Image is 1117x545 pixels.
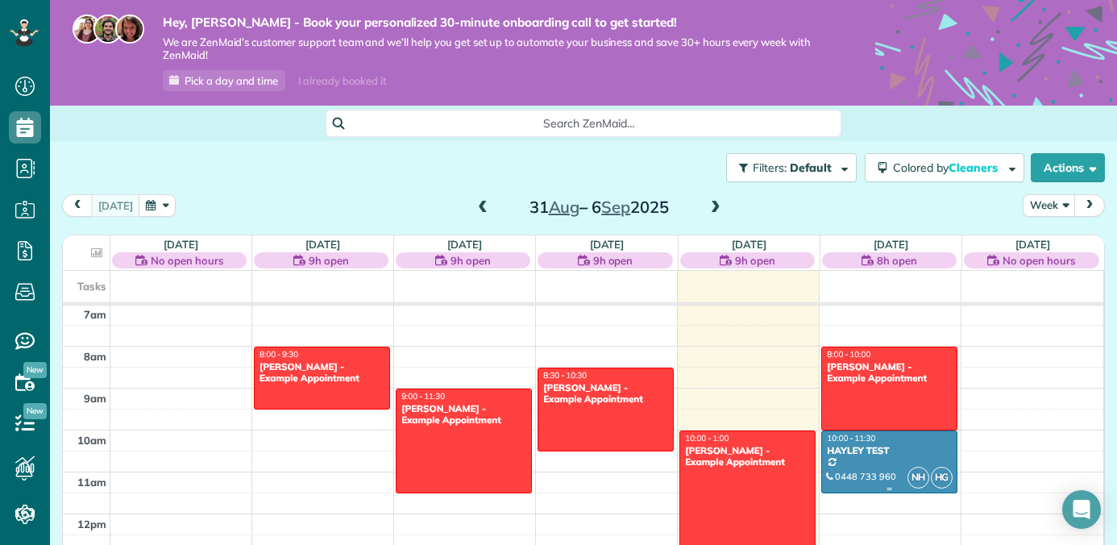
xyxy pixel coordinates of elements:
[907,467,929,489] span: NH
[77,518,106,530] span: 12pm
[601,197,630,217] span: Sep
[151,252,223,268] span: No open hours
[93,15,122,44] img: jorge-587dff0eeaa6aab1f244e6dc62b8924c3b6ad411094392a53c71c6c4a576187d.jpg
[289,71,396,91] div: I already booked it
[874,238,908,251] a: [DATE]
[735,252,775,268] span: 9h open
[84,308,106,321] span: 7am
[593,252,633,268] span: 9h open
[115,15,144,44] img: michelle-19f622bdf1676172e81f8f8fba1fb50e276960ebfe0243fe18214015130c80e4.jpg
[77,476,106,489] span: 11am
[893,160,1003,175] span: Colored by
[309,252,349,268] span: 9h open
[1062,490,1101,529] div: Open Intercom Messenger
[23,362,47,378] span: New
[542,382,669,406] div: [PERSON_NAME] - Example Appointment
[163,35,827,63] span: We are ZenMaid’s customer support team and we’ll help you get set up to automate your business an...
[91,194,140,216] button: [DATE]
[1023,194,1076,216] button: Week
[259,361,385,385] div: [PERSON_NAME] - Example Appointment
[753,160,787,175] span: Filters:
[826,361,953,385] div: [PERSON_NAME] - Example Appointment
[732,238,766,251] a: [DATE]
[826,445,953,456] div: HAYLEY TEST
[401,403,527,426] div: [PERSON_NAME] - Example Appointment
[685,433,729,443] span: 10:00 - 1:00
[718,153,857,182] a: Filters: Default
[498,198,700,216] h2: 31 – 6 2025
[447,238,482,251] a: [DATE]
[827,433,875,443] span: 10:00 - 11:30
[684,445,811,468] div: [PERSON_NAME] - Example Appointment
[590,238,625,251] a: [DATE]
[62,194,93,216] button: prev
[949,160,1000,175] span: Cleaners
[877,252,917,268] span: 8h open
[451,252,491,268] span: 9h open
[543,370,587,381] span: 8:30 - 10:30
[84,350,106,363] span: 8am
[84,392,106,405] span: 9am
[305,238,340,251] a: [DATE]
[790,160,833,175] span: Default
[1003,252,1075,268] span: No open hours
[726,153,857,182] button: Filters: Default
[1074,194,1105,216] button: next
[77,280,106,293] span: Tasks
[163,70,285,91] a: Pick a day and time
[73,15,102,44] img: maria-72a9807cf96188c08ef61303f053569d2e2a8a1cde33d635c8a3ac13582a053d.jpg
[827,349,870,360] span: 8:00 - 10:00
[401,391,445,401] span: 9:00 - 11:30
[931,467,953,489] span: HG
[185,74,278,87] span: Pick a day and time
[1031,153,1105,182] button: Actions
[549,197,580,217] span: Aug
[23,403,47,419] span: New
[77,434,106,447] span: 10am
[163,15,827,31] strong: Hey, [PERSON_NAME] - Book your personalized 30-minute onboarding call to get started!
[164,238,198,251] a: [DATE]
[865,153,1024,182] button: Colored byCleaners
[260,349,298,360] span: 8:00 - 9:30
[1015,238,1050,251] a: [DATE]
